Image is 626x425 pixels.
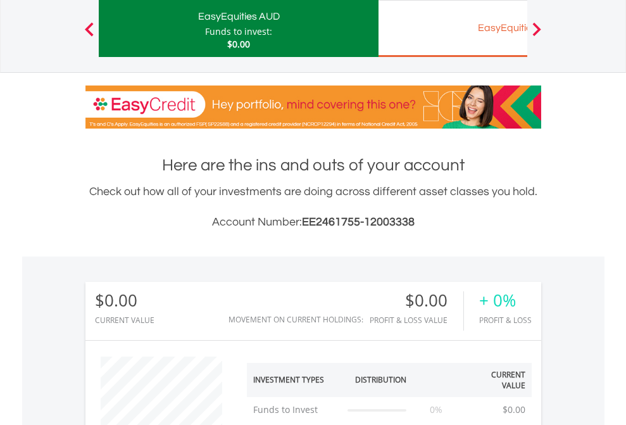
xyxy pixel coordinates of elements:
td: Funds to Invest [247,397,342,422]
div: $0.00 [370,291,463,310]
span: EE2461755-12003338 [302,216,415,228]
td: $0.00 [496,397,532,422]
button: Next [524,29,549,41]
div: + 0% [479,291,532,310]
div: $0.00 [95,291,154,310]
button: Previous [77,29,102,41]
h3: Account Number: [85,213,541,231]
div: Movement on Current Holdings: [228,315,363,324]
div: Funds to invest: [205,25,272,38]
span: $0.00 [227,38,250,50]
img: EasyCredit Promotion Banner [85,86,541,129]
div: Check out how all of your investments are doing across different asset classes you hold. [85,183,541,231]
th: Investment Types [247,363,342,397]
div: CURRENT VALUE [95,316,154,324]
th: Current Value [460,363,532,397]
div: Profit & Loss [479,316,532,324]
div: Profit & Loss Value [370,316,463,324]
div: Distribution [355,374,406,385]
div: EasyEquities AUD [106,8,371,25]
h1: Here are the ins and outs of your account [85,154,541,177]
td: 0% [413,397,460,422]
